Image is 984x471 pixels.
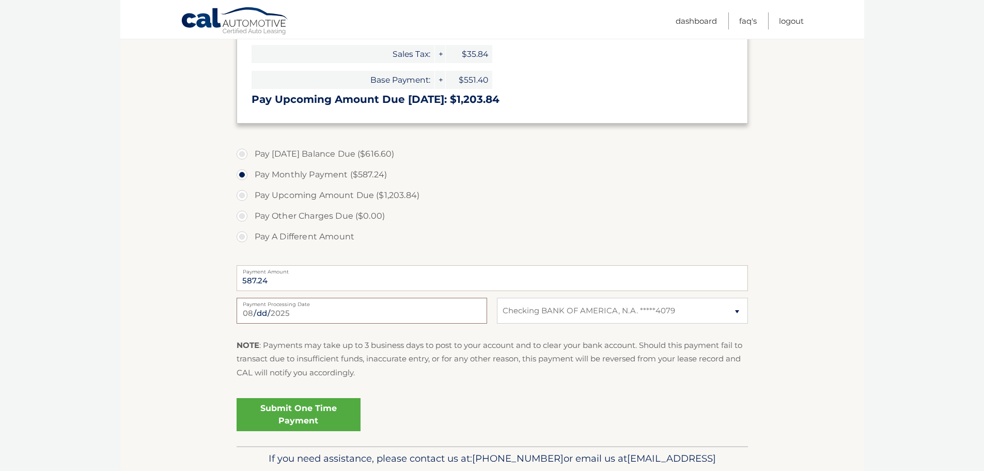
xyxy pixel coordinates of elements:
span: Sales Tax: [252,45,434,63]
label: Pay [DATE] Balance Due ($616.60) [237,144,748,164]
input: Payment Amount [237,265,748,291]
label: Payment Processing Date [237,298,487,306]
label: Pay Other Charges Due ($0.00) [237,206,748,226]
span: $551.40 [446,71,492,89]
a: Cal Automotive [181,7,289,37]
input: Payment Date [237,298,487,324]
label: Pay Upcoming Amount Due ($1,203.84) [237,185,748,206]
a: Dashboard [676,12,717,29]
span: [PHONE_NUMBER] [472,452,564,464]
span: + [435,71,445,89]
label: Pay A Different Amount [237,226,748,247]
strong: NOTE [237,340,259,350]
label: Pay Monthly Payment ($587.24) [237,164,748,185]
span: + [435,45,445,63]
span: Base Payment: [252,71,434,89]
span: $35.84 [446,45,492,63]
h3: Pay Upcoming Amount Due [DATE]: $1,203.84 [252,93,733,106]
a: FAQ's [739,12,757,29]
a: Submit One Time Payment [237,398,361,431]
a: Logout [779,12,804,29]
p: : Payments may take up to 3 business days to post to your account and to clear your bank account.... [237,339,748,379]
label: Payment Amount [237,265,748,274]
